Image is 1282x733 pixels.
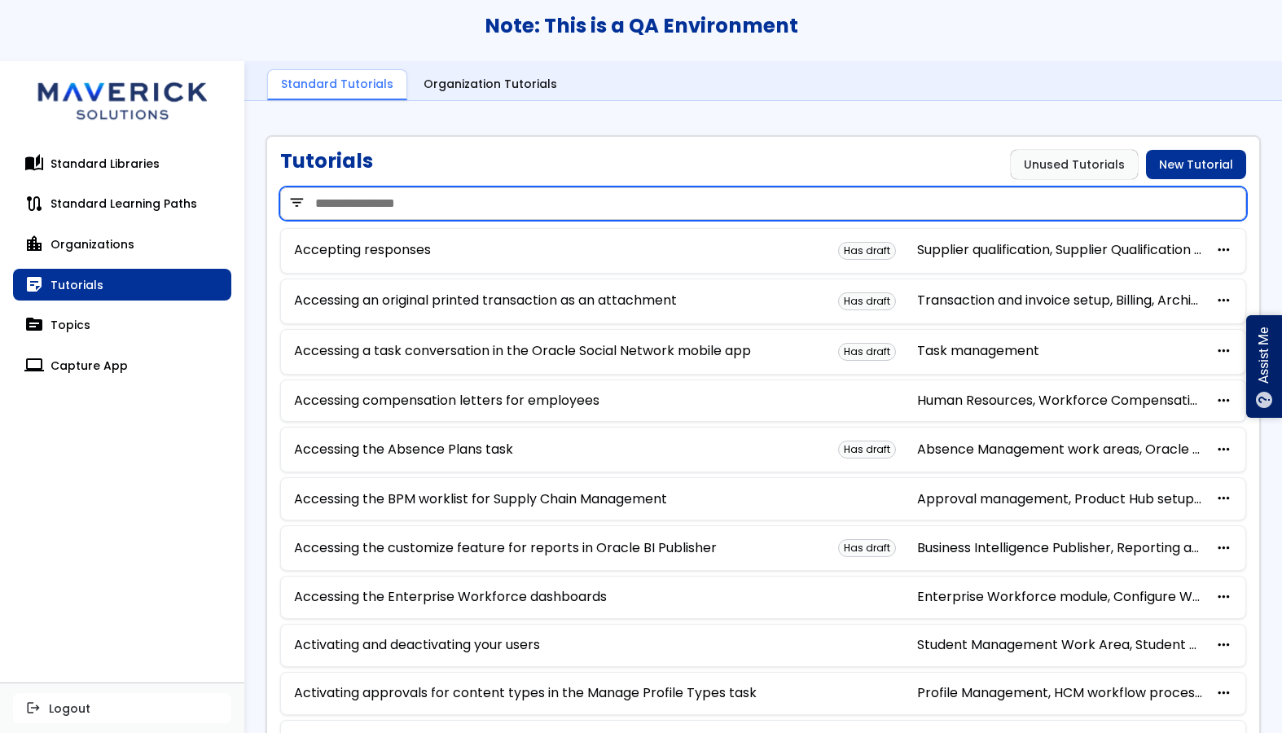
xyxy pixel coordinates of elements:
a: topicTopics [13,309,231,341]
a: Activating approvals for content types in the Manage Profile Types task [294,686,757,700]
a: Organization Tutorials [411,70,570,101]
a: Accessing the customize feature for reports in Oracle BI Publisher [294,541,717,555]
button: more_horiz [1215,442,1232,458]
button: more_horiz [1215,686,1232,701]
div: Has draft [838,242,896,260]
div: Has draft [838,292,896,310]
div: Absence Management work areas, Oracle Absence Management Cloud Overview, Archive HCM, and Absence... [917,442,1202,457]
button: more_horiz [1215,293,1232,309]
span: topic [26,317,42,333]
button: more_horiz [1215,491,1232,507]
span: location_city [26,236,42,252]
div: Student Management Work Area and Student Account Creation and Management [917,638,1202,652]
a: Accessing an original printed transaction as an attachment [294,293,677,308]
a: Accessing compensation letters for employees [294,393,599,408]
span: filter_list [288,195,305,211]
span: auto_stories [26,156,42,172]
a: Accessing the Enterprise Workforce dashboards [294,590,607,604]
button: more_horiz [1215,393,1232,409]
button: logoutLogout [13,693,231,722]
button: more_horiz [1215,638,1232,653]
img: logo.svg [24,61,220,134]
a: sticky_note_2Tutorials [13,269,231,301]
a: Standard Tutorials [267,69,407,101]
button: more_horiz [1215,344,1232,359]
div: Assist Me [1246,315,1282,418]
span: Assist Me [1256,327,1272,384]
a: New Tutorial [1146,150,1246,179]
div: Has draft [838,539,896,557]
a: routeStandard Learning Paths [13,187,231,220]
span: route [26,195,42,212]
button: more_horiz [1215,243,1232,258]
a: Accepting responses [294,243,431,257]
div: Enterprise Workforce module, Configure Workforce, EPM Navigation, Archive EPM, and EPBCS Enterpri... [917,590,1202,604]
a: Unused Tutorials [1011,150,1138,179]
a: Accessing the BPM worklist for Supply Chain Management [294,492,667,507]
h1: Tutorials [280,150,373,179]
span: computer [26,358,42,374]
span: logout [26,701,41,714]
div: Human Resources, Workforce Compensation Worksheets, Workforce compensation plans, Workforce Compe... [917,393,1202,408]
a: location_cityOrganizations [13,228,231,261]
a: computerCapture App [13,349,231,382]
a: Accessing the Absence Plans task [294,442,513,457]
button: more_horiz [1215,541,1232,556]
div: Profile Management, HCM workflow processes, Workflow, Approvals, and Notifications, Archive HCM, ... [917,686,1202,700]
div: Has draft [838,441,896,459]
div: Has draft [838,343,896,361]
button: more_horiz [1215,590,1232,605]
span: sticky_note_2 [26,277,42,293]
div: Business Intelligence Publisher, Reporting and Audit, Reporting, Transactions: Business Intellige... [917,541,1202,555]
div: Supplier qualification, Supplier Qualification Management, Supplier Qualifications, Module 1 - Ma... [917,243,1202,257]
div: Task management [917,344,1202,358]
a: Activating and deactivating your users [294,638,540,652]
a: auto_storiesStandard Libraries [13,147,231,180]
div: Approval management, Product Hub setup and configuration, and Archive SCM [917,492,1202,507]
a: Accessing a task conversation in the Oracle Social Network mobile app [294,344,751,358]
div: Transaction and invoice setup, Billing, and Archive FIN [917,293,1202,308]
